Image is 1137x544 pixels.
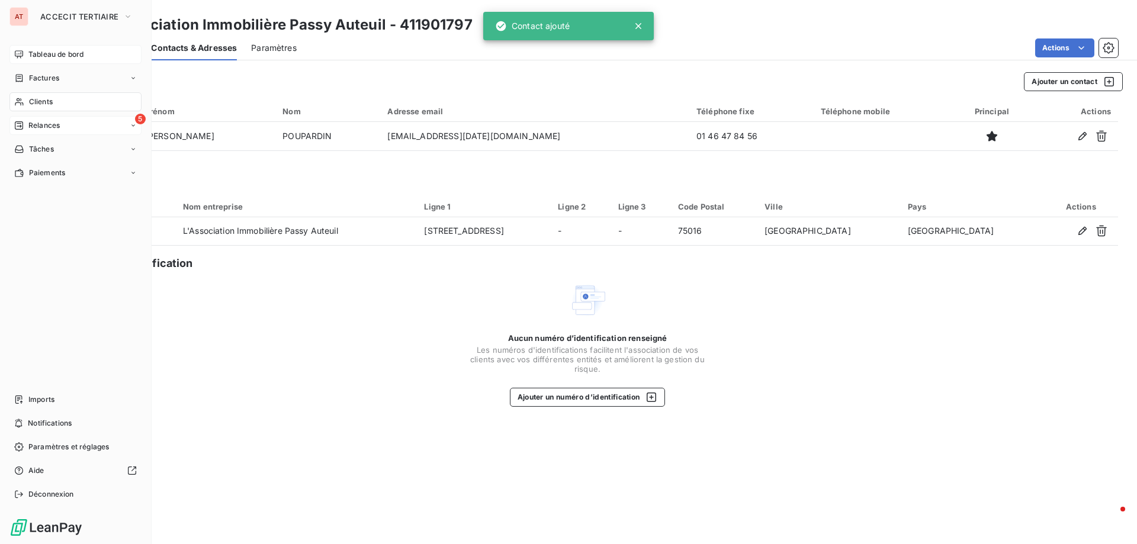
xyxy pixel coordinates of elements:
[1097,504,1125,532] iframe: Intercom live chat
[183,202,410,211] div: Nom entreprise
[678,202,750,211] div: Code Postal
[29,73,59,83] span: Factures
[9,390,142,409] a: Imports
[138,122,276,150] td: [PERSON_NAME]
[821,107,945,116] div: Téléphone mobile
[510,388,666,407] button: Ajouter un numéro d’identification
[9,92,142,111] a: Clients
[29,168,65,178] span: Paiements
[757,217,901,246] td: [GEOGRAPHIC_DATA]
[908,202,1037,211] div: Pays
[28,442,109,452] span: Paramètres et réglages
[135,114,146,124] span: 5
[1024,72,1123,91] button: Ajouter un contact
[28,120,60,131] span: Relances
[9,437,142,456] a: Paramètres et réglages
[9,69,142,88] a: Factures
[551,217,611,246] td: -
[29,144,54,154] span: Tâches
[28,489,74,500] span: Déconnexion
[1035,38,1094,57] button: Actions
[469,345,706,374] span: Les numéros d'identifications facilitent l'association de vos clients avec vos différentes entité...
[495,15,570,37] div: Contact ajouté
[380,122,689,150] td: [EMAIL_ADDRESS][DATE][DOMAIN_NAME]
[424,202,544,211] div: Ligne 1
[9,163,142,182] a: Paiements
[9,461,142,480] a: Aide
[104,14,473,36] h3: L'Association Immobilière Passy Auteuil - 411901797
[9,140,142,159] a: Tâches
[176,217,417,246] td: L'Association Immobilière Passy Auteuil
[28,418,72,429] span: Notifications
[568,281,606,319] img: Empty state
[145,107,269,116] div: Prénom
[696,107,807,116] div: Téléphone fixe
[765,202,894,211] div: Ville
[29,96,53,107] span: Clients
[151,42,237,54] span: Contacts & Adresses
[671,217,757,246] td: 75016
[251,42,297,54] span: Paramètres
[417,217,551,246] td: [STREET_ADDRESS]
[611,217,671,246] td: -
[901,217,1044,246] td: [GEOGRAPHIC_DATA]
[508,333,667,343] span: Aucun numéro d’identification renseigné
[9,7,28,26] div: AT
[387,107,682,116] div: Adresse email
[28,465,44,476] span: Aide
[1039,107,1111,116] div: Actions
[275,122,380,150] td: POUPARDIN
[689,122,814,150] td: 01 46 47 84 56
[28,394,54,405] span: Imports
[618,202,664,211] div: Ligne 3
[1051,202,1111,211] div: Actions
[959,107,1025,116] div: Principal
[28,49,83,60] span: Tableau de bord
[9,518,83,537] img: Logo LeanPay
[282,107,373,116] div: Nom
[40,12,118,21] span: ACCECIT TERTIAIRE
[9,45,142,64] a: Tableau de bord
[9,116,142,135] a: 5Relances
[558,202,603,211] div: Ligne 2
